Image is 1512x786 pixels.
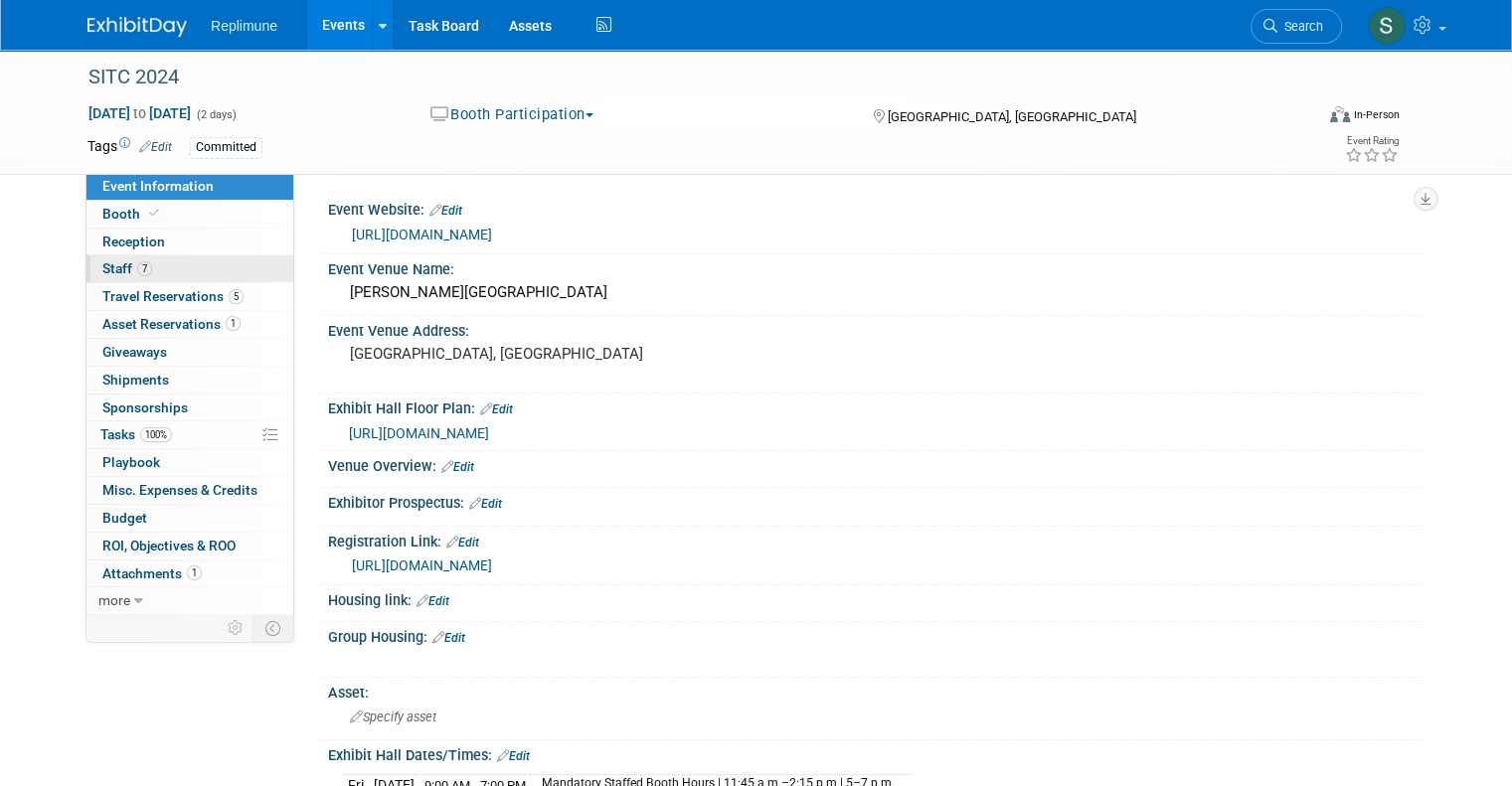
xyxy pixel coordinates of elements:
[82,60,1288,95] div: SITC 2024
[1277,19,1323,34] span: Search
[350,345,763,363] pre: [GEOGRAPHIC_DATA], [GEOGRAPHIC_DATA]
[86,477,293,504] a: Misc. Expenses & Credits
[328,488,1425,514] div: Exhibitor Prospectus:
[102,372,169,388] span: Shipments
[328,393,1425,419] div: Exhibit Hall Floor Plan:
[102,316,241,332] span: Asset Reservations
[100,426,172,442] span: Tasks
[86,173,293,200] a: Event Information
[86,421,293,448] a: Tasks100%
[343,277,1410,308] div: [PERSON_NAME][GEOGRAPHIC_DATA]
[349,425,489,441] a: [URL][DOMAIN_NAME]
[211,18,277,34] span: Replimune
[328,585,1425,611] div: Housing link:
[328,740,1425,766] div: Exhibit Hall Dates/Times:
[888,109,1136,124] span: [GEOGRAPHIC_DATA], [GEOGRAPHIC_DATA]
[480,402,513,416] a: Edit
[102,565,202,581] span: Attachments
[102,288,244,304] span: Travel Reservations
[102,399,188,415] span: Sponsorships
[86,560,293,587] a: Attachments1
[86,394,293,421] a: Sponsorships
[102,538,236,553] span: ROI, Objectives & ROO
[352,557,492,573] a: [URL][DOMAIN_NAME]
[102,234,165,249] span: Reception
[328,527,1425,552] div: Registration Link:
[86,449,293,476] a: Playbook
[102,206,163,222] span: Booth
[429,204,462,218] a: Edit
[190,137,262,158] div: Committed
[86,339,293,366] a: Giveaways
[328,316,1425,341] div: Event Venue Address:
[140,427,172,442] span: 100%
[350,709,436,724] span: Specify asset
[423,104,601,125] button: Booth Participation
[1345,136,1399,146] div: Event Rating
[86,367,293,393] a: Shipments
[1251,9,1342,44] a: Search
[195,108,237,121] span: (2 days)
[102,454,160,470] span: Playbook
[102,260,152,276] span: Staff
[432,631,465,645] a: Edit
[497,749,530,763] a: Edit
[87,17,187,37] img: ExhibitDay
[417,594,449,608] a: Edit
[86,201,293,228] a: Booth
[1206,103,1400,133] div: Event Format
[86,505,293,532] a: Budget
[102,482,257,498] span: Misc. Expenses & Credits
[86,533,293,559] a: ROI, Objectives & ROO
[102,510,147,526] span: Budget
[86,229,293,255] a: Reception
[87,104,192,122] span: [DATE] [DATE]
[86,311,293,338] a: Asset Reservations1
[328,622,1425,648] div: Group Housing:
[86,283,293,310] a: Travel Reservations5
[1368,7,1406,45] img: Suneel Kudaravalli
[328,195,1425,221] div: Event Website:
[102,178,214,194] span: Event Information
[253,615,294,641] td: Toggle Event Tabs
[87,136,172,159] td: Tags
[149,208,159,219] i: Booth reservation complete
[328,254,1425,279] div: Event Venue Name:
[469,497,502,511] a: Edit
[86,587,293,614] a: more
[441,460,474,474] a: Edit
[328,451,1425,477] div: Venue Overview:
[86,255,293,282] a: Staff7
[1353,107,1400,122] div: In-Person
[98,592,130,608] span: more
[219,615,253,641] td: Personalize Event Tab Strip
[139,140,172,154] a: Edit
[102,344,167,360] span: Giveaways
[1330,106,1350,122] img: Format-Inperson.png
[352,227,492,242] a: [URL][DOMAIN_NAME]
[130,105,149,121] span: to
[137,261,152,276] span: 7
[328,678,1425,703] div: Asset:
[226,316,241,331] span: 1
[187,565,202,580] span: 1
[446,536,479,550] a: Edit
[229,289,244,304] span: 5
